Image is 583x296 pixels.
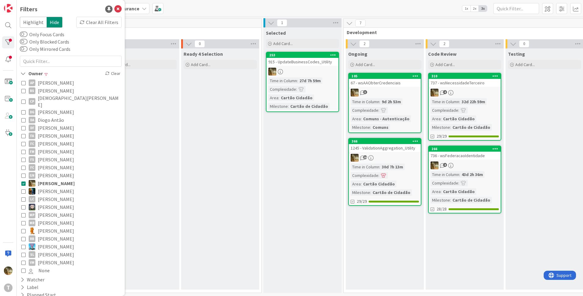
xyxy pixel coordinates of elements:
[38,219,74,227] span: [PERSON_NAME]
[20,31,64,38] label: Only Focus Cards
[351,89,359,97] img: JC
[458,107,459,114] span: :
[266,30,286,36] span: Selected
[29,109,35,115] div: DG
[21,259,120,266] button: VM [PERSON_NAME]
[277,19,287,26] span: 1
[29,172,35,179] div: GN
[379,98,380,105] span: :
[451,124,492,131] div: Cartão de Cidadão
[361,181,362,187] span: :
[76,17,122,28] div: Clear All Filters
[38,87,74,95] span: [PERSON_NAME]
[431,124,450,131] div: Milestone
[38,164,74,171] span: [PERSON_NAME]
[38,95,120,108] span: [DEMOGRAPHIC_DATA][PERSON_NAME]
[439,40,449,48] span: 2
[29,220,35,226] div: MR
[429,152,501,160] div: 736 - wsFederacaoIdentidade
[351,172,378,179] div: Complexidade
[279,94,314,101] div: Cartão Cidadão
[29,87,35,94] div: BS
[298,77,322,84] div: 27d 7h 59m
[429,146,501,152] div: 266
[266,52,339,112] a: 253915 - UpdateBusinessCodes_UtilityJCTime in Column:27d 7h 59mComplexidade:Area:Cartão CidadãoMi...
[352,139,421,143] div: 366
[21,140,120,148] button: FC [PERSON_NAME]
[442,115,476,122] div: Cartão Cidadão
[268,77,297,84] div: Time in Column
[195,40,205,48] span: 0
[429,73,501,79] div: 310
[38,227,74,235] span: [PERSON_NAME]
[266,58,338,66] div: 915 - UpdateBusinessCodes_Utility
[184,51,223,57] span: Ready 4 Selection
[431,98,459,105] div: Time in Column
[21,227,120,235] button: RL [PERSON_NAME]
[29,259,35,266] div: VM
[296,86,297,93] span: :
[378,107,379,114] span: :
[459,98,460,105] span: :
[21,156,120,164] button: FS [PERSON_NAME]
[363,90,367,94] span: 3
[351,115,361,122] div: Area
[21,266,120,274] button: None
[431,147,501,151] div: 266
[21,79,120,87] button: AP [PERSON_NAME]
[38,235,74,243] span: [PERSON_NAME]
[349,89,421,97] div: JC
[431,188,441,195] div: Area
[38,211,74,219] span: [PERSON_NAME]
[268,94,278,101] div: Area
[38,251,74,259] span: [PERSON_NAME]
[441,188,442,195] span: :
[351,107,378,114] div: Complexidade
[38,116,64,124] span: Diogo Antão
[429,73,501,87] div: 310737 - wsNecessidadeTerceiro
[20,17,47,28] span: Highlight
[20,38,69,45] label: Only Blocked Cards
[359,40,370,48] span: 2
[20,46,27,52] button: Only Mirrored Cards
[29,148,35,155] div: FM
[363,155,367,159] span: 18
[29,132,35,139] div: FA
[21,195,120,203] button: LC [PERSON_NAME]
[349,144,421,152] div: 1245 - ValidationAggregation_Utility
[431,161,438,169] img: JC
[519,40,529,48] span: 0
[273,41,293,46] span: Add Card...
[29,196,35,203] div: LC
[38,203,74,211] span: [PERSON_NAME]
[515,62,535,67] span: Add Card...
[29,156,35,163] div: FS
[29,227,35,234] img: RL
[266,52,338,58] div: 253
[21,132,120,140] button: FA [PERSON_NAME]
[38,243,74,251] span: [PERSON_NAME]
[348,138,421,206] a: 3661245 - ValidationAggregation_UtilityJCTime in Column:30d 7h 13mComplexidade:Area:Cartão Cidadã...
[429,89,501,97] div: JC
[479,5,487,12] span: 3x
[460,98,487,105] div: 32d 22h 59m
[268,86,296,93] div: Complexidade
[21,116,120,124] button: DA Diogo Antão
[21,251,120,259] button: SL [PERSON_NAME]
[20,31,27,37] button: Only Focus Cards
[29,140,35,147] div: FC
[431,74,501,78] div: 310
[428,73,501,141] a: 310737 - wsNecessidadeTerceiroJCTime in Column:32d 22h 59mComplexidade:Area:Cartão CidadãoMilesto...
[349,73,421,87] div: 10567 - wsAAObterCredenciais
[38,195,74,203] span: [PERSON_NAME]
[266,52,338,66] div: 253915 - UpdateBusinessCodes_Utility
[437,206,447,212] span: 28/28
[269,53,338,57] div: 253
[349,139,421,144] div: 366
[349,79,421,87] div: 67 - wsAAObterCredenciais
[29,79,35,86] div: AP
[348,51,367,57] span: Ongoing
[268,68,276,76] img: JC
[428,51,456,57] span: Code Review
[29,188,35,195] img: JC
